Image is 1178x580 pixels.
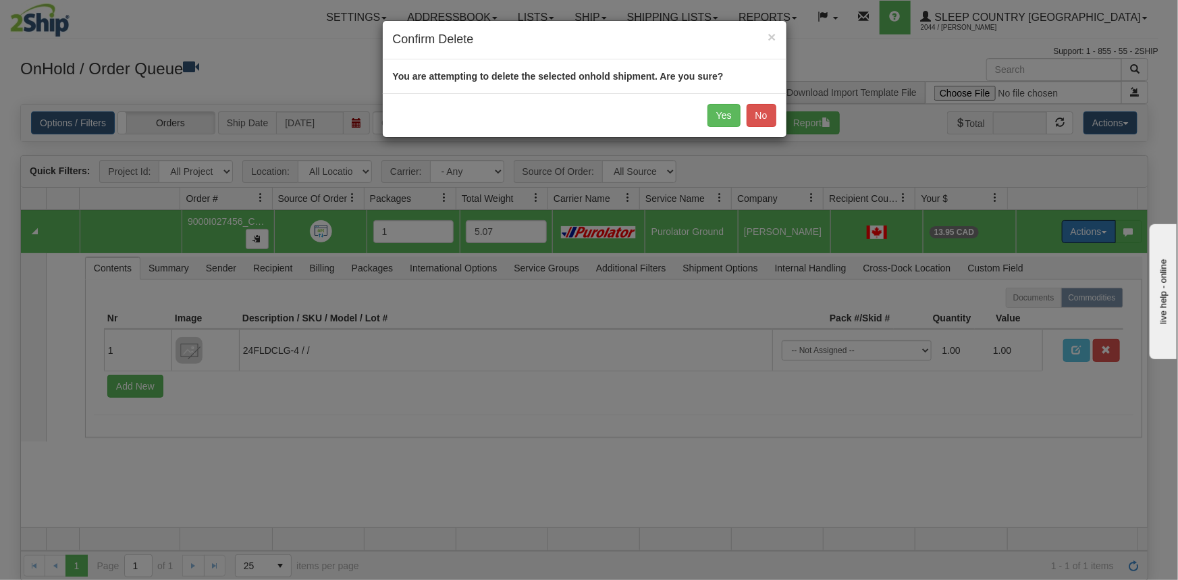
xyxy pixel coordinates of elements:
span: × [768,29,776,45]
button: Close [768,30,776,44]
h4: Confirm Delete [393,31,776,49]
button: Yes [707,104,741,127]
button: No [747,104,776,127]
iframe: chat widget [1147,221,1177,359]
div: live help - online [10,11,125,22]
strong: You are attempting to delete the selected onhold shipment. Are you sure? [393,71,724,82]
